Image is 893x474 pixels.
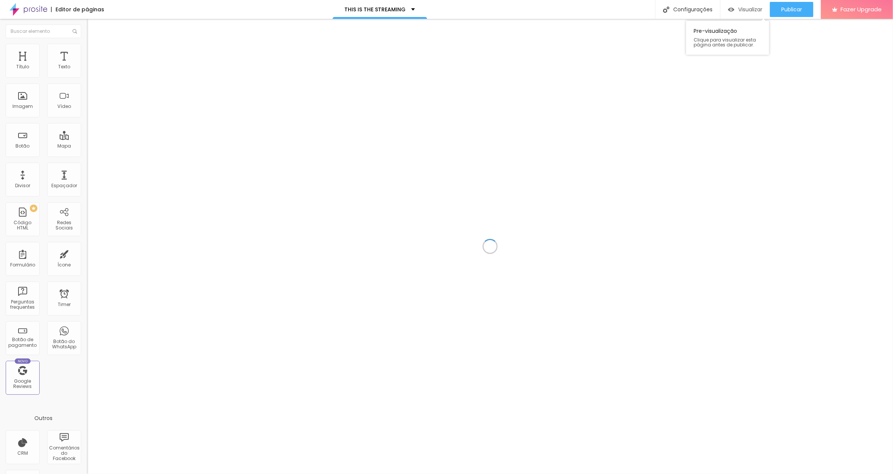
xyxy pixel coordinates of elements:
[51,183,77,188] div: Espaçador
[58,302,71,307] div: Timer
[57,104,71,109] div: Vídeo
[15,183,30,188] div: Divisor
[720,2,770,17] button: Visualizar
[8,220,37,231] div: Código HTML
[17,451,28,456] div: CRM
[663,6,669,13] img: Icone
[16,64,29,69] div: Título
[51,7,104,12] div: Editor de páginas
[10,262,35,268] div: Formulário
[728,6,734,13] img: view-1.svg
[8,337,37,348] div: Botão de pagamento
[16,143,30,149] div: Botão
[58,64,70,69] div: Texto
[49,220,79,231] div: Redes Sociais
[72,29,77,34] img: Icone
[781,6,802,12] span: Publicar
[8,379,37,389] div: Google Reviews
[770,2,813,17] button: Publicar
[686,21,769,55] div: Pre-visualização
[344,7,406,12] p: THIS IS THE STREAMING
[6,25,81,38] input: Buscar elemento
[58,262,71,268] div: Ícone
[8,299,37,310] div: Perguntas frequentes
[694,37,762,47] span: Clique para visualizar esta página antes de publicar.
[841,6,882,12] span: Fazer Upgrade
[57,143,71,149] div: Mapa
[738,6,762,12] span: Visualizar
[49,339,79,350] div: Botão do WhatsApp
[49,445,79,462] div: Comentários do Facebook
[12,104,33,109] div: Imagem
[15,359,31,364] div: Novo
